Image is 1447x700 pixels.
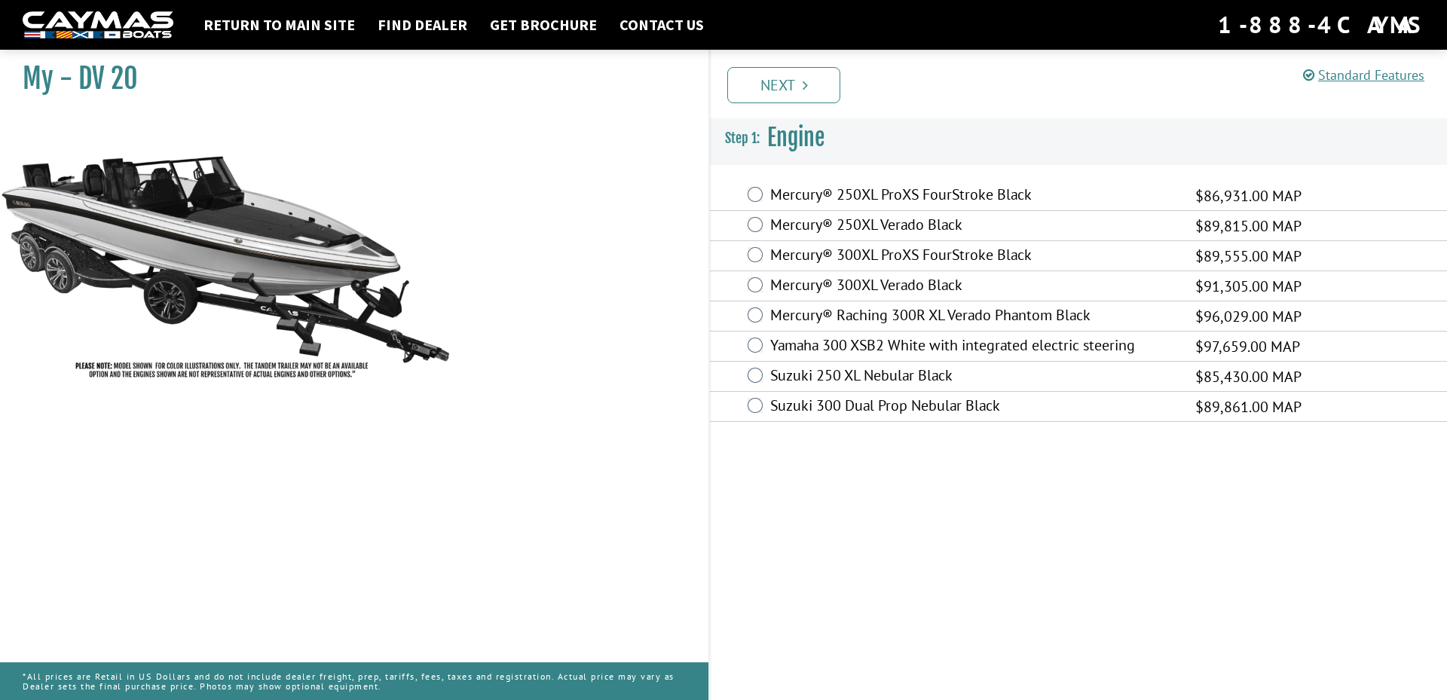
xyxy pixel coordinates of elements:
label: Mercury® Raching 300R XL Verado Phantom Black [770,306,1176,328]
a: Standard Features [1303,66,1424,84]
a: Contact Us [612,15,711,35]
span: $85,430.00 MAP [1195,365,1302,388]
span: $96,029.00 MAP [1195,305,1302,328]
span: $86,931.00 MAP [1195,185,1302,207]
div: 1-888-4CAYMAS [1218,8,1424,41]
p: *All prices are Retail in US Dollars and do not include dealer freight, prep, tariffs, fees, taxe... [23,664,686,698]
a: Get Brochure [482,15,604,35]
span: $97,659.00 MAP [1195,335,1300,358]
label: Yamaha 300 XSB2 White with integrated electric steering [770,336,1176,358]
h1: My - DV 20 [23,62,671,96]
label: Suzuki 300 Dual Prop Nebular Black [770,396,1176,418]
ul: Pagination [723,65,1447,103]
img: white-logo-c9c8dbefe5ff5ceceb0f0178aa75bf4bb51f6bca0971e226c86eb53dfe498488.png [23,11,173,39]
label: Mercury® 300XL ProXS FourStroke Black [770,246,1176,267]
a: Find Dealer [370,15,475,35]
label: Mercury® 250XL ProXS FourStroke Black [770,185,1176,207]
h3: Engine [710,110,1447,166]
span: $91,305.00 MAP [1195,275,1302,298]
span: $89,555.00 MAP [1195,245,1302,267]
a: Return to main site [196,15,363,35]
label: Mercury® 250XL Verado Black [770,216,1176,237]
span: $89,861.00 MAP [1195,396,1302,418]
label: Mercury® 300XL Verado Black [770,276,1176,298]
a: Next [727,67,840,103]
span: $89,815.00 MAP [1195,215,1302,237]
label: Suzuki 250 XL Nebular Black [770,366,1176,388]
